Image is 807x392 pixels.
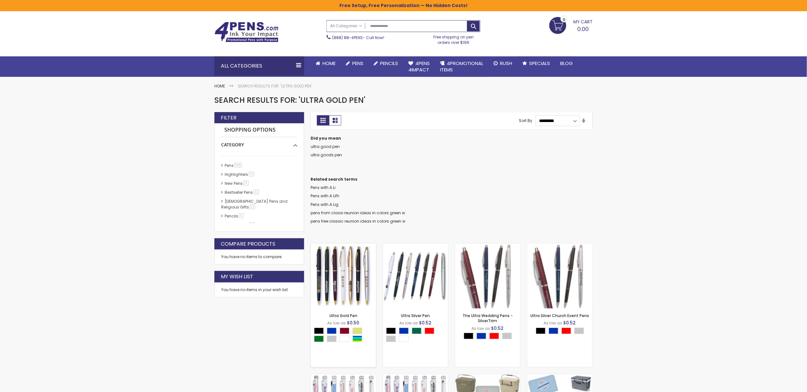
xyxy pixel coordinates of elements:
div: Silver [502,333,512,339]
img: Ultra Silver Church Event Pens [527,243,592,308]
a: Ultra Silver Pen [383,243,448,249]
span: 11 [254,190,259,194]
span: Rush [500,60,512,67]
span: $0.52 [563,320,576,326]
a: Pens with A Lifh [311,193,339,199]
span: $0.50 [347,320,360,326]
span: Home [322,60,336,67]
a: Ultra Silver Church Event Pens [527,243,592,249]
img: Ultra Gold Pen [311,243,376,308]
div: Select A Color [386,328,448,344]
a: ultra goods pen [311,152,342,158]
div: Select A Color [536,328,587,336]
a: pens from classi reunion ideas in colors green w [311,210,405,216]
a: Pencils [369,56,403,70]
span: As low as [544,320,562,326]
a: Ultra Gold Pen [329,313,357,318]
img: The Ultra Wedding Pens - SilverTrim [455,243,520,308]
a: Pens with A Lig [311,202,338,207]
div: Blue [477,333,486,339]
span: As low as [472,326,490,331]
a: ultra good pen [311,144,340,149]
a: Ultra Silver Church Event Pens [530,313,589,318]
a: Pens568 [223,163,244,168]
span: 0 [563,17,565,23]
span: As low as [328,320,346,326]
a: Boreas-I Twist Action Ballpoint Brass Barrel Pen with Ultra Soft Rubber Gripper & Parker Style Re... [383,374,448,379]
div: You have no items to compare. [214,249,304,265]
a: All Categories [327,20,365,31]
a: Home [214,83,225,89]
span: Pens [352,60,363,67]
span: Search results for: 'Ultra Gold Pen' [214,95,365,105]
div: Gold [353,328,362,334]
a: Blog [555,56,578,70]
div: Blue [549,328,558,334]
div: Burgundy [340,328,349,334]
a: Personalized RTIC 20 QT Ultra Tough Cooler [455,374,520,379]
strong: Search results for: 'Ultra Gold Pen' [238,83,312,89]
div: Dark Green [412,328,421,334]
a: New Pens21 [223,181,251,186]
div: Black [536,328,545,334]
span: 14 [249,172,254,176]
a: 0.00 0 [549,17,593,33]
div: Red [562,328,571,334]
a: Rush [488,56,517,70]
div: White [340,336,349,342]
span: All Categories [330,23,362,29]
div: All Categories [214,56,304,76]
a: hp-featured11 [223,222,257,228]
label: Sort By [519,118,532,123]
span: 11 [249,222,255,227]
span: 568 [234,163,242,167]
span: - Call Now! [332,35,384,40]
div: Red [489,333,499,339]
dt: Did you mean [311,136,593,141]
dt: Related search terms [311,177,593,182]
strong: Grid [317,115,329,126]
a: Boreas-I Twist Action Ballpoint Brass Barrel Pen with Ultra Soft Rubber Gripper & Cross Style Refill [311,374,376,379]
a: Specials [517,56,555,70]
span: $0.52 [419,320,432,326]
a: Ultra Gold Pen [311,243,376,249]
a: Home [311,56,341,70]
a: The Ultra Wedding Pens - SilverTrim [462,313,513,323]
a: Bestseller Pens11 [223,190,261,195]
a: Pens [341,56,369,70]
a: (888) 88-4PENS [332,35,363,40]
div: Select A Color [464,333,515,341]
div: You have no items in your wish list. [221,287,297,292]
a: 4Pens4impact [403,56,435,77]
strong: Shopping Options [221,123,297,137]
strong: Filter [221,114,237,121]
span: 6 [239,213,244,218]
div: White [399,336,409,342]
span: 21 [243,181,249,185]
div: Black [314,328,324,334]
div: Silver [327,336,337,342]
div: Black [464,333,473,339]
span: Pencils [380,60,398,67]
div: Black [386,328,396,334]
div: Assorted [353,336,362,342]
a: Ultra Silver Pen [401,313,430,318]
span: Specials [529,60,550,67]
span: 4Pens 4impact [408,60,430,73]
a: Highlighters14 [223,172,256,177]
img: 4Pens Custom Pens and Promotional Products [214,22,279,42]
div: Select A Color [314,328,376,344]
div: Blue [399,328,409,334]
div: Silver [386,336,396,342]
a: 4PROMOTIONALITEMS [435,56,488,77]
strong: My Wish List [221,273,253,280]
div: Free shipping on pen orders over $199 [427,32,481,45]
span: Blog [560,60,573,67]
div: Blue [327,328,337,334]
a: [DEMOGRAPHIC_DATA] Pens and Religious Gifts21 [221,199,287,210]
span: 21 [250,204,255,209]
div: Silver [574,328,584,334]
div: Red [425,328,434,334]
a: Branded RTIC 32 QT Ultra Light Cooler [527,374,592,379]
span: 4PROMOTIONAL ITEMS [440,60,483,73]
